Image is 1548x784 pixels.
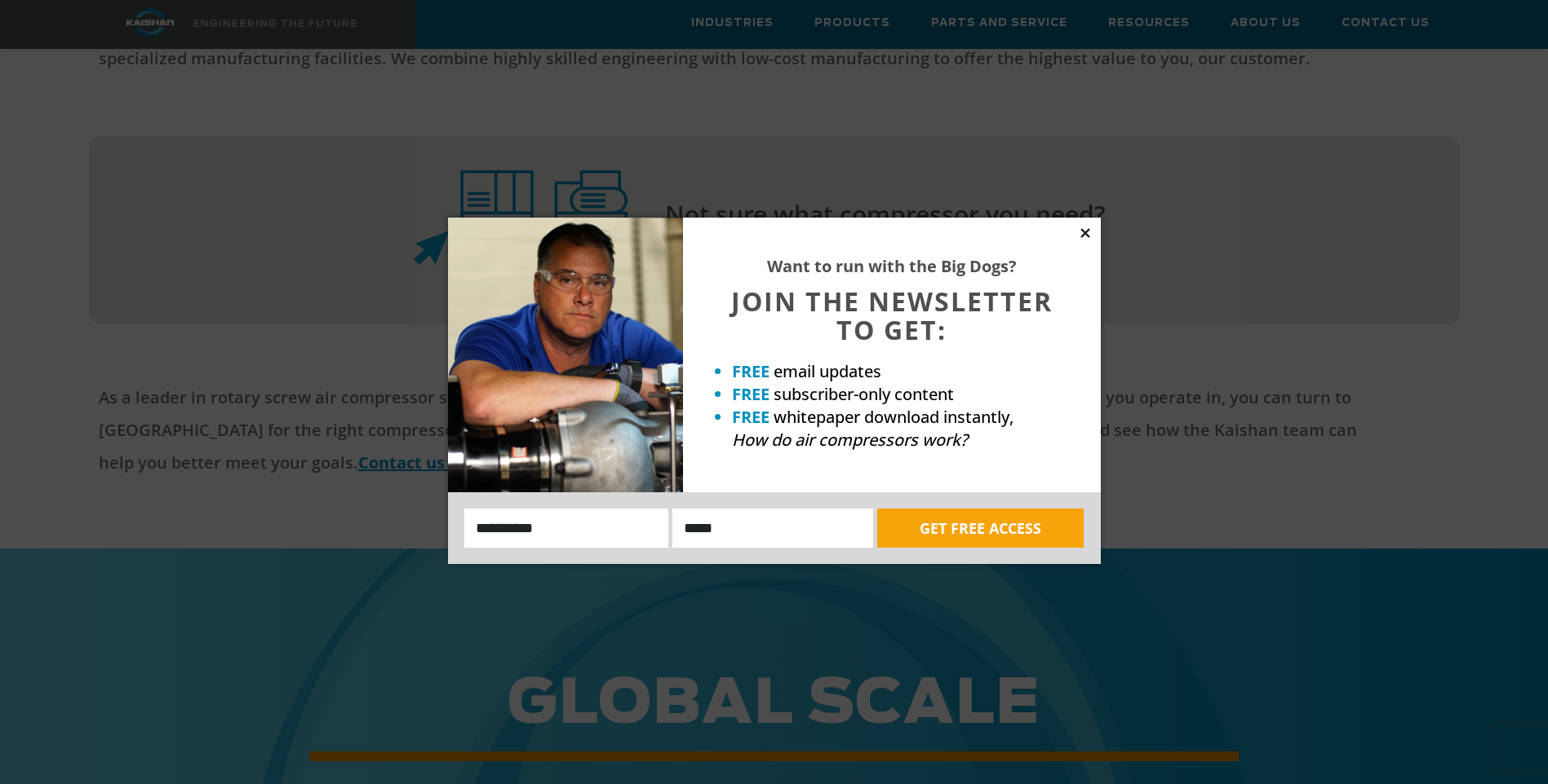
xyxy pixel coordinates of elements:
[732,360,770,382] strong: FREE
[672,509,873,548] input: Email
[767,255,1017,277] strong: Want to run with the Big Dogs?
[774,360,881,382] span: email updates
[877,509,1084,548] button: GET FREE ACCESS
[732,406,770,428] strong: FREE
[774,406,1014,428] span: whitepaper download instantly,
[731,284,1053,347] span: JOIN THE NEWSLETTER TO GET:
[774,383,954,405] span: subscriber-only content
[1078,226,1093,240] button: Close
[732,429,968,451] em: How do air compressors work?
[732,383,770,405] strong: FREE
[464,509,669,548] input: Name:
